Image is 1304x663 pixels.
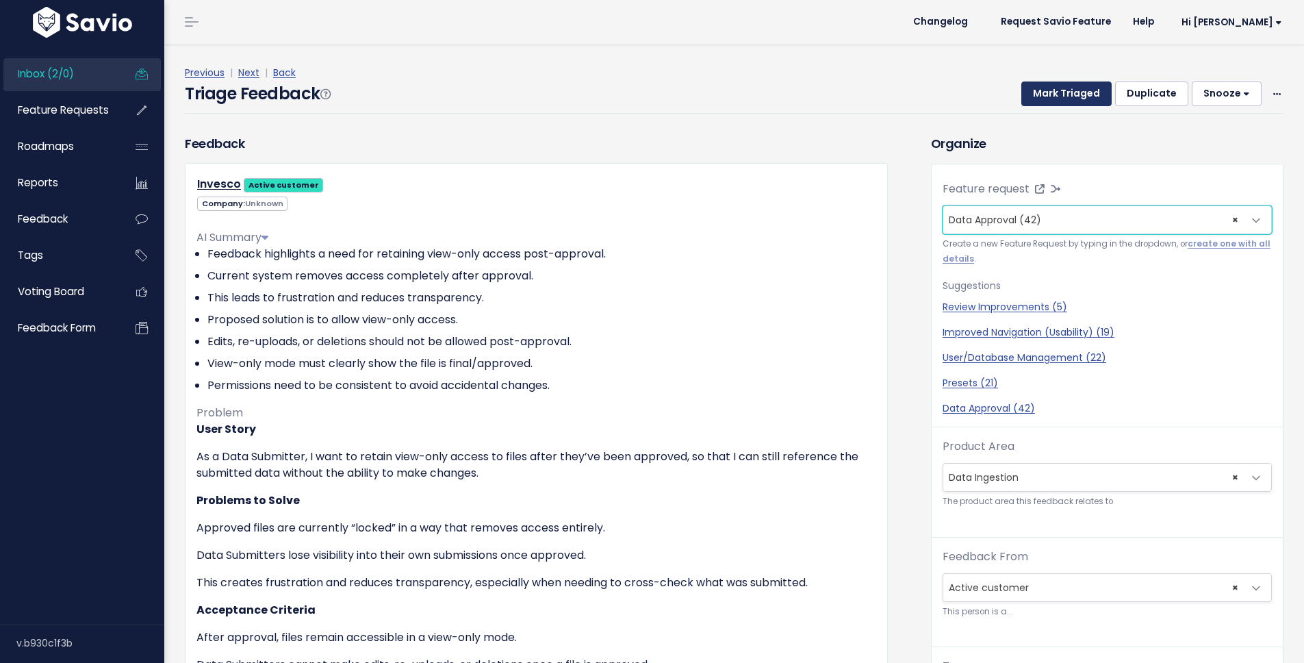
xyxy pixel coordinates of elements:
p: After approval, files remain accessible in a view-only mode. [196,629,876,646]
p: Approved files are currently “locked” in a way that removes access entirely. [196,520,876,536]
p: As a Data Submitter, I want to retain view-only access to files after they’ve been approved, so t... [196,449,876,481]
strong: User Story [196,421,256,437]
a: User/Database Management (22) [943,351,1272,365]
span: Changelog [913,17,968,27]
a: Tags [3,240,114,271]
a: Invesco [197,176,241,192]
label: Feature request [943,181,1030,197]
strong: Acceptance Criteria [196,602,316,618]
span: Feedback [18,212,68,226]
div: v.b930c1f3b [16,625,164,661]
span: Tags [18,248,43,262]
img: logo-white.9d6f32f41409.svg [29,7,136,38]
a: Back [273,66,296,79]
li: Permissions need to be consistent to avoid accidental changes. [207,377,876,394]
a: Help [1122,12,1165,32]
label: Product Area [943,438,1014,455]
span: × [1232,574,1238,601]
button: Snooze [1192,82,1262,106]
a: Feedback [3,203,114,235]
span: Voting Board [18,284,84,299]
span: Reports [18,175,58,190]
p: This creates frustration and reduces transparency, especially when needing to cross-check what wa... [196,575,876,591]
small: The product area this feedback relates to [943,495,1272,509]
a: create one with all details [943,238,1270,264]
p: Suggestions [943,277,1272,295]
a: Inbox (2/0) [3,58,114,90]
strong: Problems to Solve [196,492,300,508]
label: Feedback From [943,549,1028,565]
a: Feedback form [3,312,114,344]
span: Data Ingestion [943,463,1272,492]
span: × [1232,464,1238,491]
span: Data Approval (42) [943,205,1272,234]
small: Create a new Feature Request by typing in the dropdown, or . [943,237,1272,266]
button: Mark Triaged [1021,82,1112,106]
a: Data Approval (42) [943,401,1272,416]
a: Presets (21) [943,376,1272,390]
span: Problem [196,405,243,421]
li: Feedback highlights a need for retaining view-only access post-approval. [207,246,876,262]
a: Next [238,66,259,79]
a: Request Savio Feature [990,12,1122,32]
span: Inbox (2/0) [18,66,74,81]
span: Data Approval (42) [949,213,1041,227]
span: Data Ingestion [943,464,1244,491]
li: Edits, re-uploads, or deletions should not be allowed post-approval. [207,334,876,350]
span: Company: [197,197,287,211]
span: AI Summary [196,229,268,245]
span: Feedback form [18,321,96,335]
a: Hi [PERSON_NAME] [1165,12,1293,33]
h3: Organize [931,134,1283,153]
li: Proposed solution is to allow view-only access. [207,312,876,328]
button: Duplicate [1115,82,1188,106]
a: Voting Board [3,276,114,308]
p: Data Submitters lose visibility into their own submissions once approved. [196,547,876,564]
span: Roadmaps [18,139,74,153]
span: Hi [PERSON_NAME] [1181,17,1282,27]
a: Previous [185,66,225,79]
span: Unknown [245,198,283,209]
span: Active customer [943,573,1272,602]
h3: Feedback [185,134,244,153]
a: Reports [3,167,114,199]
li: View-only mode must clearly show the file is final/approved. [207,355,876,372]
a: Feature Requests [3,95,114,126]
span: Active customer [943,574,1244,601]
strong: Active customer [248,179,319,190]
span: Data Approval (42) [943,206,1244,234]
a: Roadmaps [3,131,114,162]
span: | [227,66,235,79]
a: Improved Navigation (Usability) (19) [943,325,1272,340]
a: Review Improvements (5) [943,300,1272,314]
li: This leads to frustration and reduces transparency. [207,290,876,306]
span: × [1232,206,1238,234]
h4: Triage Feedback [185,82,330,106]
li: Current system removes access completely after approval. [207,268,876,284]
span: Feature Requests [18,103,109,117]
small: This person is a... [943,605,1272,619]
span: | [262,66,270,79]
